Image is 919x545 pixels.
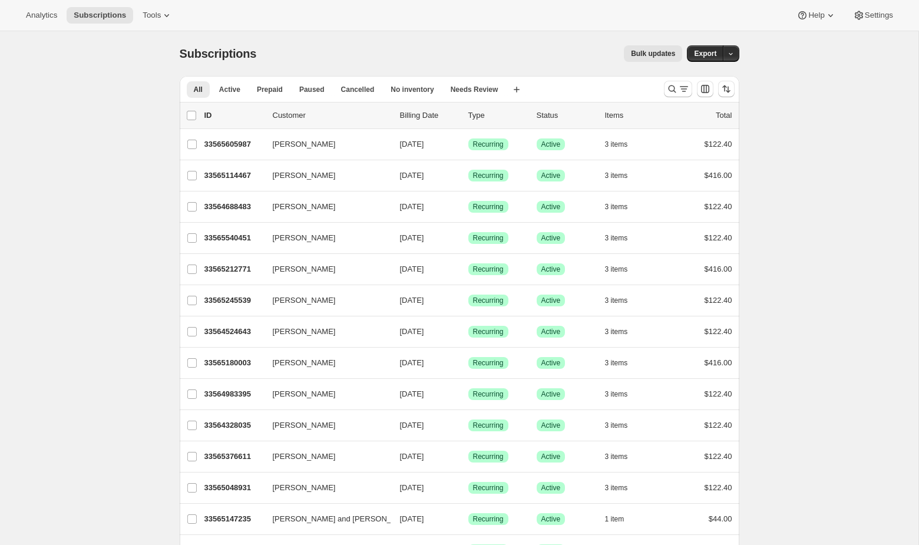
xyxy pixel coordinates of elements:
p: Customer [273,110,391,121]
p: 33565540451 [204,232,263,244]
button: 3 items [605,261,641,278]
span: Tools [143,11,161,20]
span: 3 items [605,452,628,461]
button: [PERSON_NAME] and [PERSON_NAME] [266,510,384,529]
span: 3 items [605,171,628,180]
span: [DATE] [400,421,424,430]
p: 33565180003 [204,357,263,369]
span: Recurring [473,389,504,399]
span: [DATE] [400,483,424,492]
span: [PERSON_NAME] [273,420,336,431]
p: Status [537,110,596,121]
button: Export [687,45,723,62]
span: [PERSON_NAME] [273,201,336,213]
p: 33565048931 [204,482,263,494]
span: [PERSON_NAME] [273,263,336,275]
span: Recurring [473,452,504,461]
span: [PERSON_NAME] and [PERSON_NAME] [273,513,416,525]
span: 3 items [605,358,628,368]
div: 33565147235[PERSON_NAME] and [PERSON_NAME][DATE]SuccessRecurringSuccessActive1 item$44.00 [204,511,732,527]
button: Bulk updates [624,45,682,62]
p: 33565605987 [204,138,263,150]
span: [DATE] [400,140,424,148]
button: Sort the results [718,81,735,97]
span: $122.40 [705,296,732,305]
span: $416.00 [705,358,732,367]
button: [PERSON_NAME] [266,135,384,154]
button: Help [789,7,843,24]
button: [PERSON_NAME] [266,291,384,310]
span: [PERSON_NAME] [273,170,336,181]
button: 3 items [605,230,641,246]
span: Active [541,514,561,524]
span: Recurring [473,483,504,493]
div: Type [468,110,527,121]
span: [DATE] [400,389,424,398]
span: Active [541,265,561,274]
button: [PERSON_NAME] [266,478,384,497]
span: 3 items [605,483,628,493]
span: Active [541,202,561,212]
p: Total [716,110,732,121]
span: [PERSON_NAME] [273,388,336,400]
button: 3 items [605,292,641,309]
span: Active [541,171,561,180]
span: Active [541,233,561,243]
span: $122.40 [705,327,732,336]
span: 3 items [605,296,628,305]
span: Recurring [473,202,504,212]
span: $416.00 [705,265,732,273]
span: [PERSON_NAME] [273,232,336,244]
span: $44.00 [709,514,732,523]
button: [PERSON_NAME] [266,197,384,216]
div: 33564983395[PERSON_NAME][DATE]SuccessRecurringSuccessActive3 items$122.40 [204,386,732,402]
span: All [194,85,203,94]
div: 33564524643[PERSON_NAME][DATE]SuccessRecurringSuccessActive3 items$122.40 [204,323,732,340]
span: [DATE] [400,296,424,305]
span: Active [541,389,561,399]
div: Items [605,110,664,121]
button: 3 items [605,386,641,402]
span: [DATE] [400,452,424,461]
div: 33565605987[PERSON_NAME][DATE]SuccessRecurringSuccessActive3 items$122.40 [204,136,732,153]
span: Active [541,327,561,336]
span: [DATE] [400,265,424,273]
span: Prepaid [257,85,283,94]
div: 33565245539[PERSON_NAME][DATE]SuccessRecurringSuccessActive3 items$122.40 [204,292,732,309]
button: 1 item [605,511,637,527]
span: $416.00 [705,171,732,180]
span: Recurring [473,358,504,368]
span: [PERSON_NAME] [273,295,336,306]
span: Paused [299,85,325,94]
div: 33564328035[PERSON_NAME][DATE]SuccessRecurringSuccessActive3 items$122.40 [204,417,732,434]
span: 3 items [605,265,628,274]
span: Active [219,85,240,94]
p: Billing Date [400,110,459,121]
span: No inventory [391,85,434,94]
p: ID [204,110,263,121]
span: [DATE] [400,514,424,523]
p: 33565147235 [204,513,263,525]
span: $122.40 [705,140,732,148]
span: Active [541,421,561,430]
p: 33564524643 [204,326,263,338]
span: Settings [865,11,893,20]
span: $122.40 [705,421,732,430]
span: Recurring [473,327,504,336]
span: [DATE] [400,202,424,211]
div: 33565114467[PERSON_NAME][DATE]SuccessRecurringSuccessActive3 items$416.00 [204,167,732,184]
span: Recurring [473,296,504,305]
span: [PERSON_NAME] [273,326,336,338]
div: 33565212771[PERSON_NAME][DATE]SuccessRecurringSuccessActive3 items$416.00 [204,261,732,278]
button: 3 items [605,323,641,340]
button: 3 items [605,448,641,465]
p: 33565245539 [204,295,263,306]
div: 33564688483[PERSON_NAME][DATE]SuccessRecurringSuccessActive3 items$122.40 [204,199,732,215]
button: [PERSON_NAME] [266,322,384,341]
span: Recurring [473,171,504,180]
button: Create new view [507,81,526,98]
span: [PERSON_NAME] [273,482,336,494]
p: 33565212771 [204,263,263,275]
span: 3 items [605,421,628,430]
button: [PERSON_NAME] [266,416,384,435]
